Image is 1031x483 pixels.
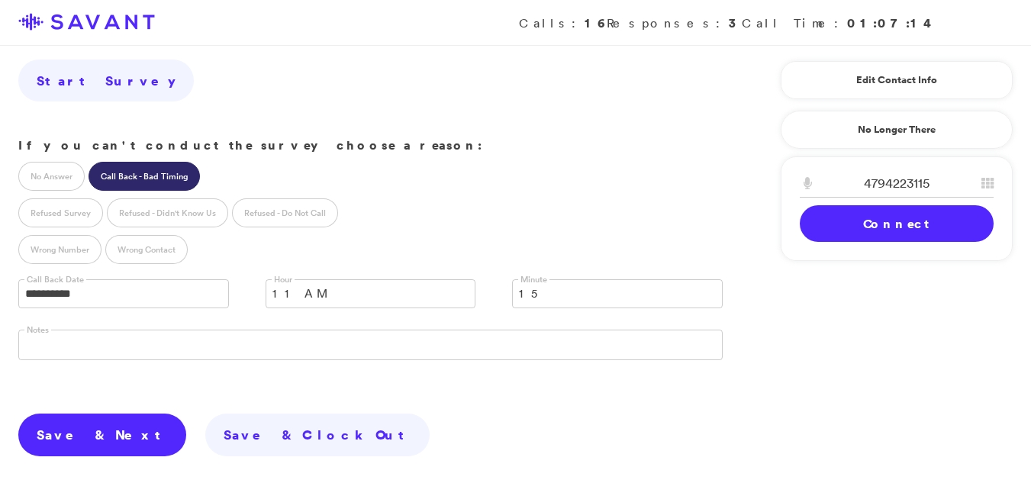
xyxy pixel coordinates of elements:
a: Start Survey [18,60,194,102]
label: Refused - Didn't Know Us [107,198,228,227]
a: No Longer There [781,111,1013,149]
strong: 01:07:14 [847,14,936,31]
label: Wrong Contact [105,235,188,264]
strong: If you can't conduct the survey choose a reason: [18,137,482,153]
label: Wrong Number [18,235,101,264]
a: Save & Next [18,414,186,456]
strong: 3 [729,14,742,31]
label: Notes [24,324,51,336]
span: 15 [519,280,696,308]
label: Hour [272,274,295,285]
span: 11 AM [272,280,449,308]
label: No Answer [18,162,85,191]
a: Connect [800,205,994,242]
label: Call Back - Bad Timing [89,162,200,191]
a: Save & Clock Out [205,414,430,456]
label: Refused - Do Not Call [232,198,338,227]
label: Call Back Date [24,274,86,285]
a: Edit Contact Info [800,68,994,92]
label: Refused Survey [18,198,103,227]
strong: 16 [585,14,607,31]
label: Minute [518,274,549,285]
